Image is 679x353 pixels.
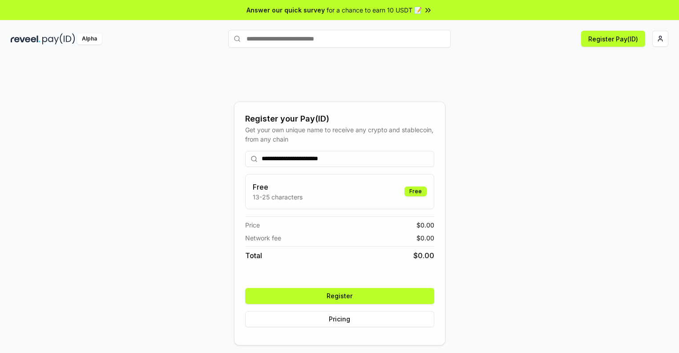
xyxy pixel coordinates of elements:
[245,250,262,261] span: Total
[11,33,40,45] img: reveel_dark
[77,33,102,45] div: Alpha
[245,233,281,243] span: Network fee
[42,33,75,45] img: pay_id
[247,5,325,15] span: Answer our quick survey
[581,31,645,47] button: Register Pay(ID)
[245,220,260,230] span: Price
[413,250,434,261] span: $ 0.00
[245,311,434,327] button: Pricing
[245,288,434,304] button: Register
[416,220,434,230] span: $ 0.00
[404,187,427,196] div: Free
[253,182,303,192] h3: Free
[416,233,434,243] span: $ 0.00
[245,125,434,144] div: Get your own unique name to receive any crypto and stablecoin, from any chain
[245,113,434,125] div: Register your Pay(ID)
[253,192,303,202] p: 13-25 characters
[327,5,422,15] span: for a chance to earn 10 USDT 📝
